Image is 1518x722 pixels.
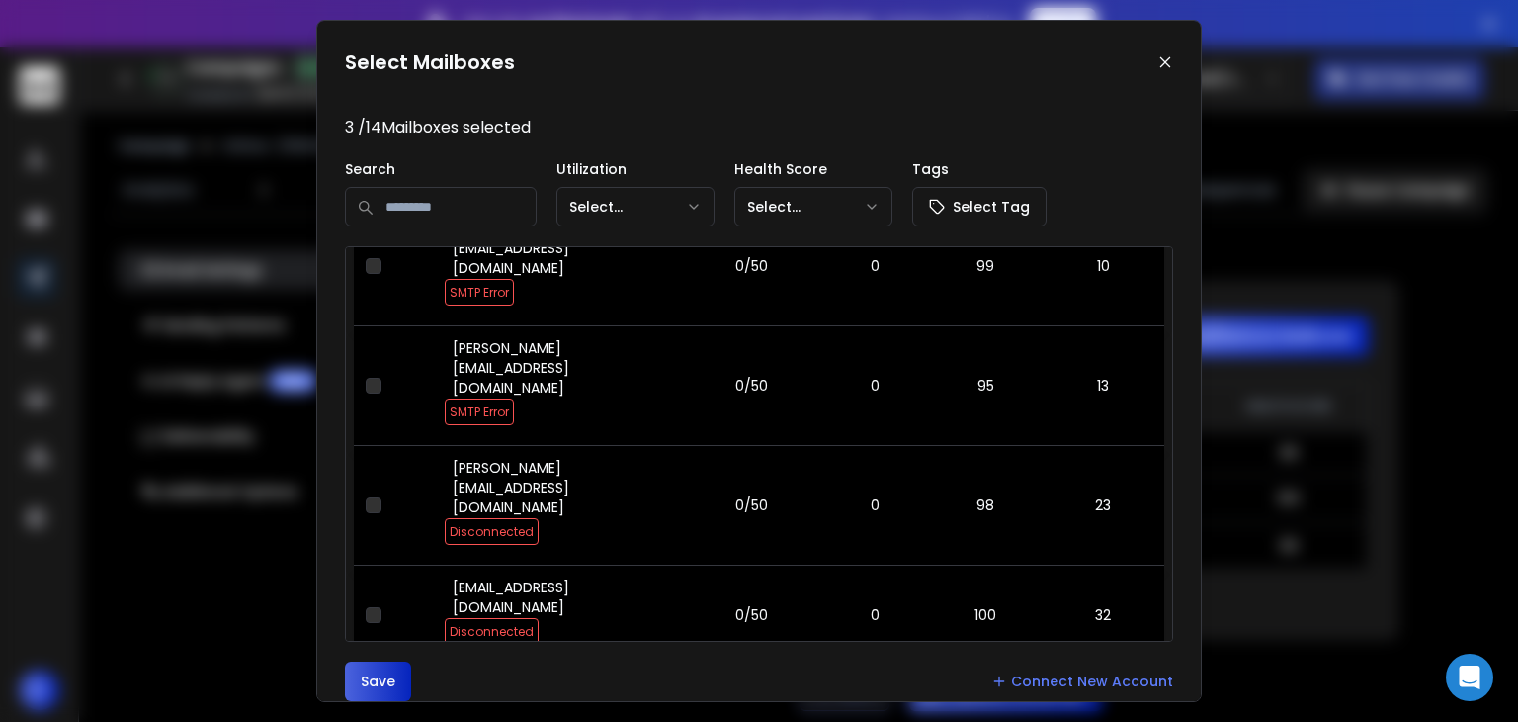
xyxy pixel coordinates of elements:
[1043,206,1164,325] td: 10
[1043,565,1164,665] td: 32
[445,518,539,545] span: Disconnected
[912,159,1047,179] p: Tags
[833,376,917,396] p: 0
[453,338,671,398] p: [PERSON_NAME][EMAIL_ADDRESS][DOMAIN_NAME]
[929,206,1043,325] td: 99
[991,672,1173,691] a: Connect New Account
[683,565,821,665] td: 0/50
[453,219,671,278] p: [PERSON_NAME][EMAIL_ADDRESS][DOMAIN_NAME]
[445,399,514,425] span: SMTP Error
[683,206,821,325] td: 0/50
[453,458,671,517] p: [PERSON_NAME][EMAIL_ADDRESS][DOMAIN_NAME]
[556,159,715,179] p: Utilization
[345,116,1173,139] p: 3 / 14 Mailboxes selected
[445,279,514,306] span: SMTP Error
[1043,445,1164,565] td: 23
[833,496,917,515] p: 0
[345,48,515,76] h1: Select Mailboxes
[833,256,917,276] p: 0
[556,187,715,226] button: Select...
[683,445,821,565] td: 0/50
[1446,654,1493,701] div: Open Intercom Messenger
[929,445,1043,565] td: 98
[445,618,539,645] span: Disconnected
[734,187,892,226] button: Select...
[453,578,671,617] p: [EMAIL_ADDRESS][DOMAIN_NAME]
[929,325,1043,445] td: 95
[734,159,892,179] p: Health Score
[345,662,411,701] button: Save
[683,325,821,445] td: 0/50
[929,565,1043,665] td: 100
[345,159,537,179] p: Search
[912,187,1047,226] button: Select Tag
[1043,325,1164,445] td: 13
[833,605,917,625] p: 0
